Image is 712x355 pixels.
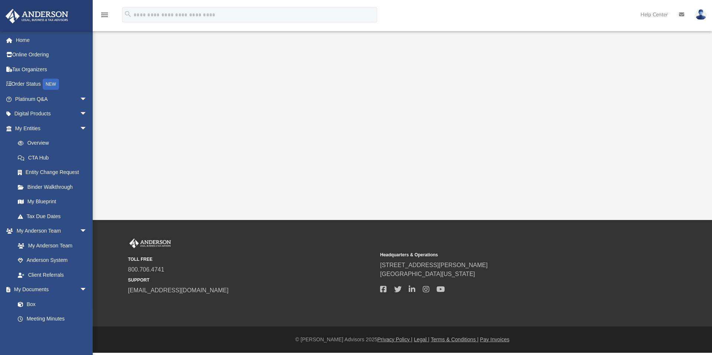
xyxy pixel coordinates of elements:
[380,262,488,268] a: [STREET_ADDRESS][PERSON_NAME]
[80,224,95,239] span: arrow_drop_down
[10,253,95,268] a: Anderson System
[100,10,109,19] i: menu
[10,180,98,194] a: Binder Walkthrough
[10,209,98,224] a: Tax Due Dates
[5,77,98,92] a: Order StatusNEW
[100,14,109,19] a: menu
[80,92,95,107] span: arrow_drop_down
[5,92,98,106] a: Platinum Q&Aarrow_drop_down
[80,106,95,122] span: arrow_drop_down
[10,312,95,326] a: Meeting Minutes
[5,47,98,62] a: Online Ordering
[128,239,172,248] img: Anderson Advisors Platinum Portal
[3,9,70,23] img: Anderson Advisors Platinum Portal
[124,10,132,18] i: search
[10,267,95,282] a: Client Referrals
[431,336,479,342] a: Terms & Conditions |
[10,165,98,180] a: Entity Change Request
[43,79,59,90] div: NEW
[380,252,627,258] small: Headquarters & Operations
[10,194,95,209] a: My Blueprint
[378,336,413,342] a: Privacy Policy |
[480,336,509,342] a: Pay Invoices
[128,277,375,283] small: SUPPORT
[10,150,98,165] a: CTA Hub
[380,271,475,277] a: [GEOGRAPHIC_DATA][US_STATE]
[128,287,228,293] a: [EMAIL_ADDRESS][DOMAIN_NAME]
[414,336,429,342] a: Legal |
[128,256,375,263] small: TOLL FREE
[5,282,95,297] a: My Documentsarrow_drop_down
[5,33,98,47] a: Home
[5,106,98,121] a: Digital Productsarrow_drop_down
[5,121,98,136] a: My Entitiesarrow_drop_down
[10,136,98,151] a: Overview
[80,121,95,136] span: arrow_drop_down
[10,326,91,341] a: Forms Library
[93,336,712,344] div: © [PERSON_NAME] Advisors 2025
[10,297,91,312] a: Box
[5,62,98,77] a: Tax Organizers
[5,224,95,239] a: My Anderson Teamarrow_drop_down
[695,9,706,20] img: User Pic
[10,238,91,253] a: My Anderson Team
[128,266,164,273] a: 800.706.4741
[80,282,95,298] span: arrow_drop_down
